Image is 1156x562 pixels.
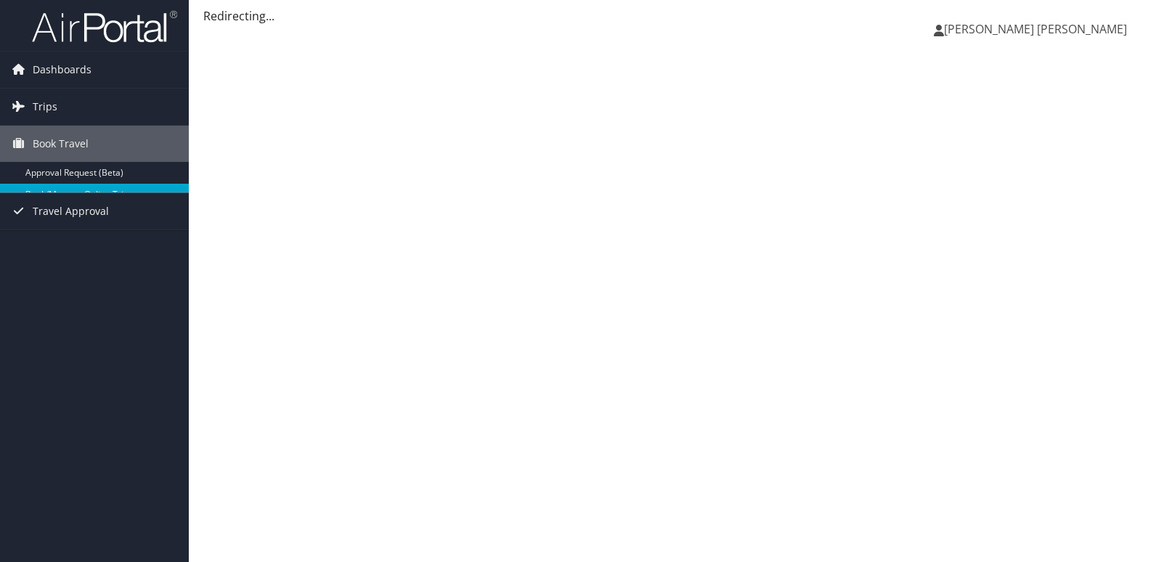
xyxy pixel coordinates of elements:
span: Trips [33,89,57,125]
img: airportal-logo.png [32,9,177,44]
span: Travel Approval [33,193,109,229]
div: Redirecting... [203,7,1141,25]
a: [PERSON_NAME] [PERSON_NAME] [934,7,1141,51]
span: Dashboards [33,52,91,88]
span: [PERSON_NAME] [PERSON_NAME] [944,21,1127,37]
span: Book Travel [33,126,89,162]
